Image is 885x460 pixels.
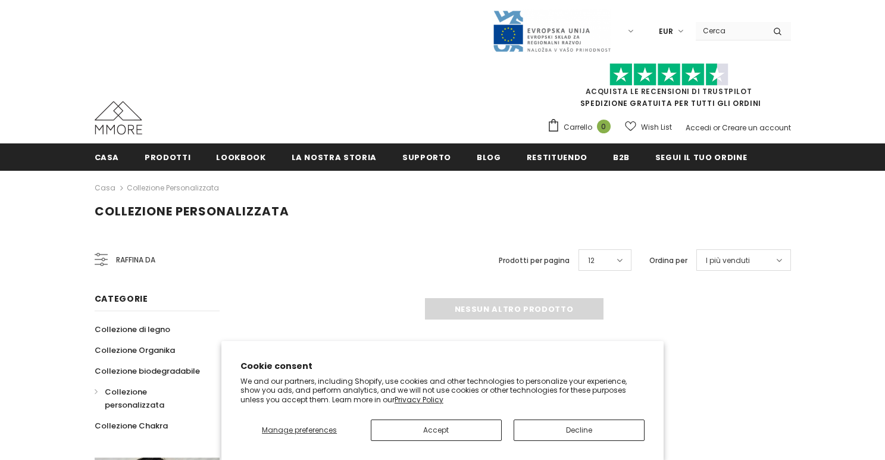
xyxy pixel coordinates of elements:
[292,152,377,163] span: La nostra storia
[492,26,611,36] a: Javni Razpis
[722,123,791,133] a: Creare un account
[216,143,265,170] a: Lookbook
[696,22,764,39] input: Search Site
[649,255,687,267] label: Ordina per
[477,143,501,170] a: Blog
[706,255,750,267] span: I più venduti
[145,143,190,170] a: Prodotti
[95,101,142,134] img: Casi MMORE
[240,377,645,405] p: We and our partners, including Shopify, use cookies and other technologies to personalize your ex...
[95,361,200,381] a: Collezione biodegradabile
[402,143,451,170] a: supporto
[262,425,337,435] span: Manage preferences
[402,152,451,163] span: supporto
[95,340,175,361] a: Collezione Organika
[145,152,190,163] span: Prodotti
[127,183,219,193] a: Collezione personalizzata
[216,152,265,163] span: Lookbook
[655,143,747,170] a: Segui il tuo ordine
[95,381,207,415] a: Collezione personalizzata
[655,152,747,163] span: Segui il tuo ordine
[659,26,673,37] span: EUR
[492,10,611,53] img: Javni Razpis
[95,293,148,305] span: Categorie
[292,143,377,170] a: La nostra storia
[547,68,791,108] span: SPEDIZIONE GRATUITA PER TUTTI GLI ORDINI
[686,123,711,133] a: Accedi
[95,345,175,356] span: Collezione Organika
[240,360,645,373] h2: Cookie consent
[395,395,443,405] a: Privacy Policy
[586,86,752,96] a: Acquista le recensioni di TrustPilot
[95,152,120,163] span: Casa
[95,324,170,335] span: Collezione di legno
[609,63,728,86] img: Fidati di Pilot Stars
[95,420,168,431] span: Collezione Chakra
[641,121,672,133] span: Wish List
[499,255,570,267] label: Prodotti per pagina
[240,420,359,441] button: Manage preferences
[588,255,595,267] span: 12
[514,420,645,441] button: Decline
[95,143,120,170] a: Casa
[597,120,611,133] span: 0
[95,203,289,220] span: Collezione personalizzata
[95,415,168,436] a: Collezione Chakra
[613,143,630,170] a: B2B
[564,121,592,133] span: Carrello
[527,143,587,170] a: Restituendo
[95,181,115,195] a: Casa
[527,152,587,163] span: Restituendo
[116,254,155,267] span: Raffina da
[547,118,617,136] a: Carrello 0
[477,152,501,163] span: Blog
[713,123,720,133] span: or
[105,386,164,411] span: Collezione personalizzata
[371,420,502,441] button: Accept
[625,117,672,137] a: Wish List
[613,152,630,163] span: B2B
[95,365,200,377] span: Collezione biodegradabile
[95,319,170,340] a: Collezione di legno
